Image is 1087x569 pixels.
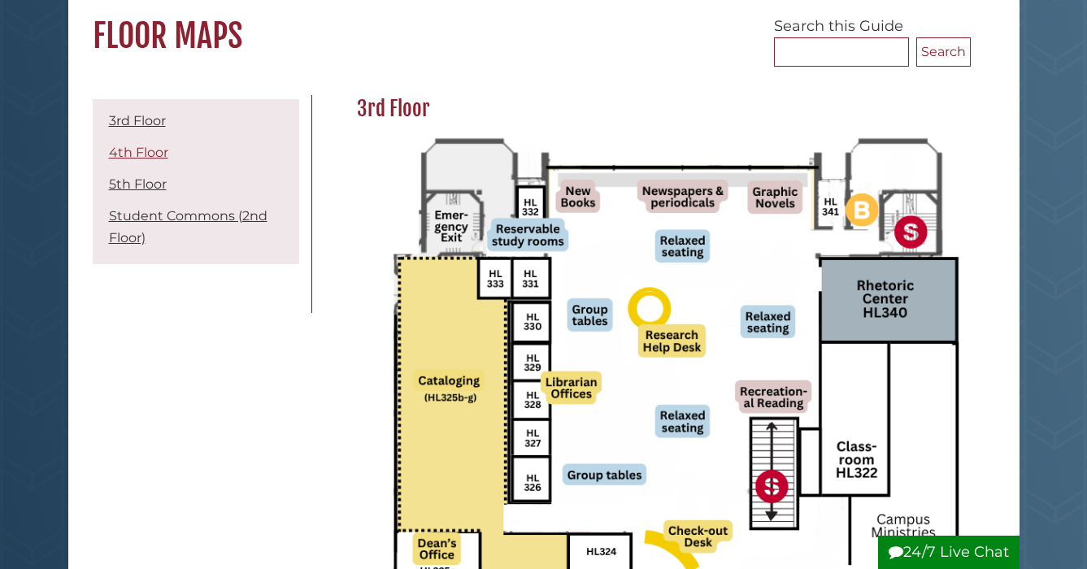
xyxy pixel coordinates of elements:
[109,145,168,160] a: 4th Floor
[109,176,167,192] a: 5th Floor
[349,96,971,122] h2: 3rd Floor
[916,37,971,67] button: Search
[93,95,299,272] div: Guide Pages
[878,536,1020,569] button: 24/7 Live Chat
[109,113,166,128] a: 3rd Floor
[109,208,267,245] a: Student Commons (2nd Floor)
